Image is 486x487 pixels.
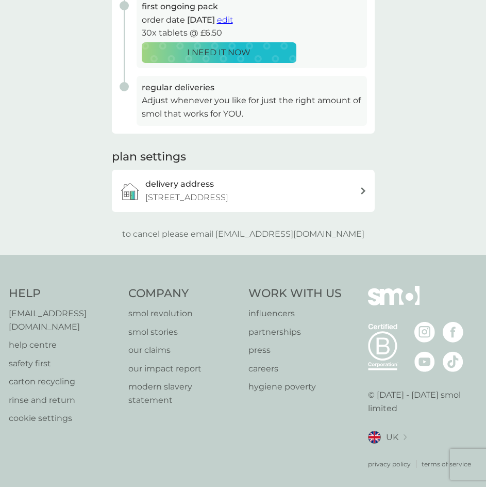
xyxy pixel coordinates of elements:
h3: delivery address [145,177,214,191]
span: UK [386,431,398,444]
h4: Help [9,286,119,302]
a: help centre [9,338,119,352]
h4: Work With Us [248,286,342,302]
p: © [DATE] - [DATE] smol limited [368,388,478,415]
img: visit the smol Instagram page [414,322,435,343]
a: smol revolution [128,307,238,320]
a: modern slavery statement [128,380,238,407]
h3: regular deliveries [142,81,362,94]
a: [EMAIL_ADDRESS][DOMAIN_NAME] [9,307,119,333]
a: partnerships [248,326,342,339]
img: UK flag [368,431,381,444]
img: visit the smol Youtube page [414,351,435,372]
img: smol [368,286,420,321]
img: visit the smol Tiktok page [443,351,463,372]
a: privacy policy [368,459,411,469]
p: [STREET_ADDRESS] [145,191,228,204]
img: select a new location [404,434,407,440]
p: 30x tablets @ £6.50 [142,26,362,40]
img: visit the smol Facebook page [443,322,463,343]
p: order date [142,13,362,27]
span: edit [217,15,233,25]
a: safety first [9,357,119,370]
p: Adjust whenever you like for just the right amount of smol that works for YOU. [142,94,362,120]
a: smol stories [128,326,238,339]
a: press [248,344,342,357]
a: cookie settings [9,412,119,425]
a: influencers [248,307,342,320]
a: our impact report [128,362,238,376]
a: rinse and return [9,394,119,407]
p: to cancel please email [EMAIL_ADDRESS][DOMAIN_NAME] [122,228,364,241]
a: terms of service [422,459,471,469]
h4: Company [128,286,238,302]
a: delivery address[STREET_ADDRESS] [112,170,375,212]
button: I NEED IT NOW [142,42,296,63]
p: I NEED IT NOW [187,46,250,59]
a: carton recycling [9,375,119,388]
span: [DATE] [187,15,215,25]
h2: plan settings [112,149,186,165]
a: careers [248,362,342,376]
button: edit [217,13,233,27]
a: hygiene poverty [248,380,342,394]
a: our claims [128,344,238,357]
